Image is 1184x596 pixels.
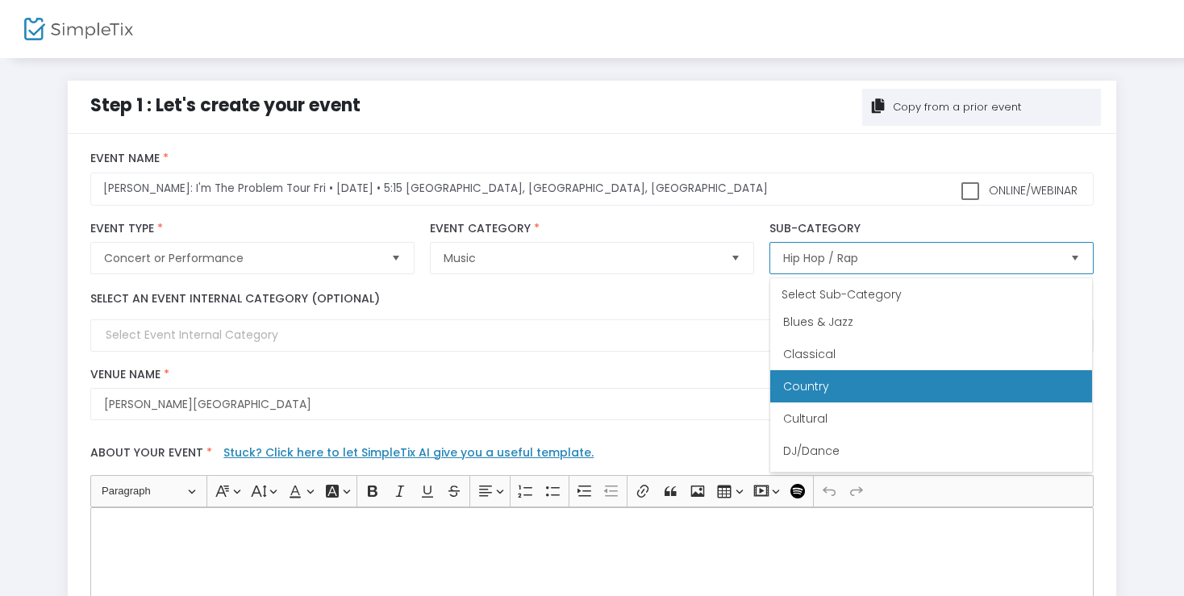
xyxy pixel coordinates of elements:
[1064,243,1086,273] button: Select
[783,346,836,362] span: Classical
[385,243,407,273] button: Select
[769,222,1093,236] label: Sub-Category
[770,278,1092,311] div: Select Sub-Category
[90,152,1093,166] label: Event Name
[90,290,380,307] label: Select an event internal category (optional)
[430,222,753,236] label: Event Category
[783,378,829,394] span: Country
[444,250,717,266] span: Music
[90,173,1093,206] input: What would you like to call your Event?
[890,99,1021,115] div: Copy from a prior event
[90,368,923,382] label: Venue Name
[724,243,747,273] button: Select
[94,478,203,503] button: Paragraph
[102,481,186,501] span: Paragraph
[90,222,414,236] label: Event Type
[90,93,361,118] span: Step 1 : Let's create your event
[783,411,828,427] span: Cultural
[83,436,1102,474] label: About your event
[783,250,1057,266] span: Hip Hop / Rap
[986,182,1078,198] span: Online/Webinar
[106,327,1061,344] input: Select Event Internal Category
[90,475,1093,507] div: Editor toolbar
[783,314,853,330] span: Blues & Jazz
[104,250,377,266] span: Concert or Performance
[104,396,887,412] span: [PERSON_NAME][GEOGRAPHIC_DATA]
[223,444,594,461] a: Stuck? Click here to let SimpleTix AI give you a useful template.
[783,443,840,459] span: DJ/Dance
